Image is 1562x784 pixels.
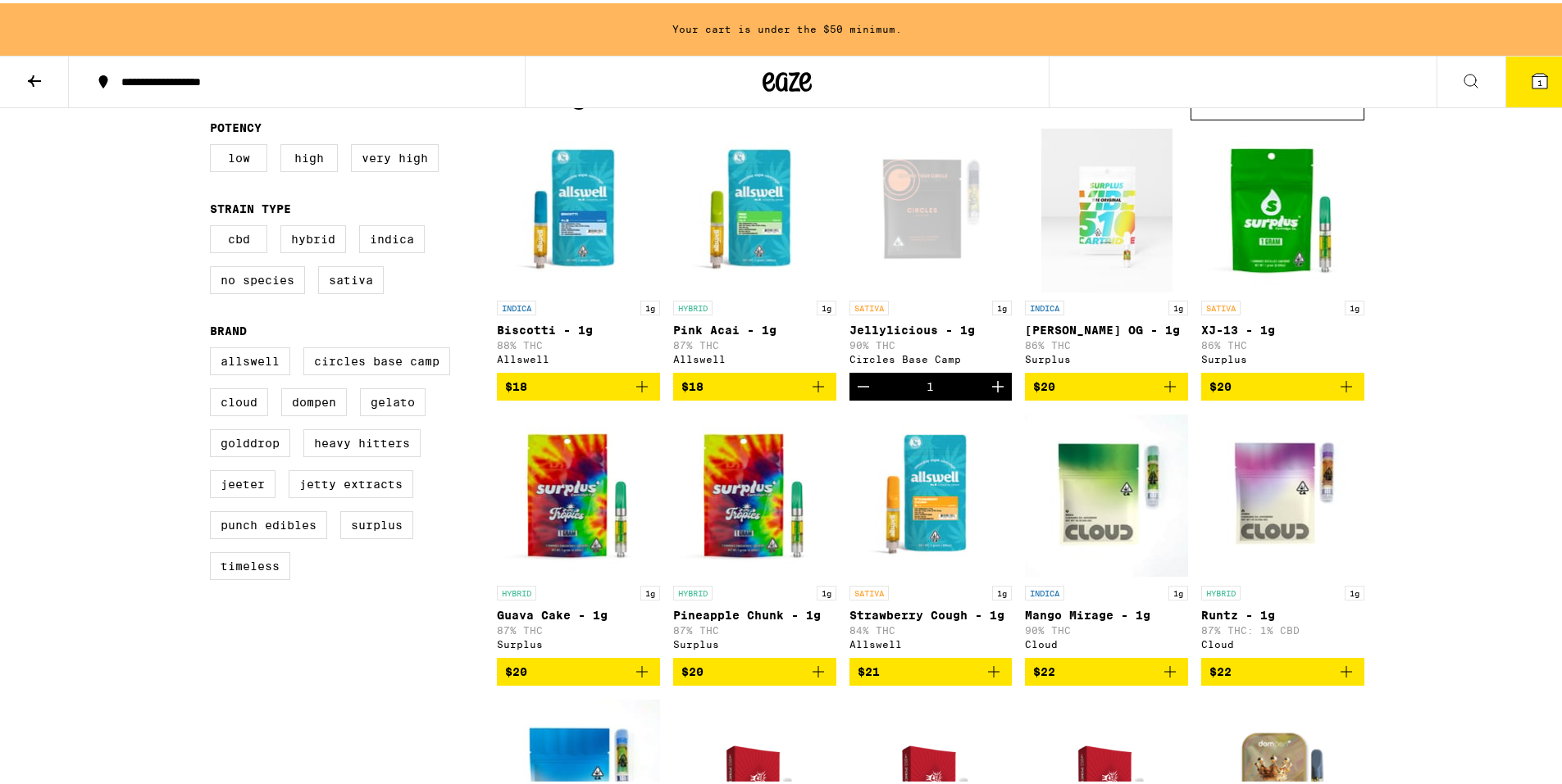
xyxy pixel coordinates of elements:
p: XJ-13 - 1g [1201,320,1364,333]
p: INDICA [497,297,536,312]
button: Increment [984,369,1012,397]
label: Jetty Extracts [289,467,413,495]
div: Circles Base Camp [849,351,1013,361]
img: Cloud - Runtz - 1g [1201,410,1364,574]
div: Surplus [1201,351,1364,361]
img: Allswell - Biscotti - 1g [497,125,660,289]
span: $21 [858,662,880,675]
button: Add to bag [1025,369,1188,397]
p: HYBRID [497,582,536,597]
p: HYBRID [1201,582,1241,597]
p: 1g [992,297,1012,312]
img: Cloud - Mango Mirage - 1g [1025,410,1188,574]
a: Open page for Strawberry Cough - 1g from Allswell [849,410,1013,655]
img: Surplus - XJ-13 - 1g [1201,125,1364,289]
label: High [280,141,338,169]
button: Decrement [849,369,877,397]
span: $20 [1033,377,1055,390]
p: Pineapple Chunk - 1g [673,605,836,619]
p: Pink Acai - 1g [673,320,836,333]
label: Circles Base Camp [303,344,450,372]
img: Surplus - Pineapple Chunk - 1g [673,410,836,574]
span: Hi. Need any help? [10,11,118,25]
p: SATIVA [849,297,889,312]
span: $18 [681,377,704,390]
label: Cloud [210,385,268,413]
p: 1g [1168,582,1188,597]
button: Add to bag [497,369,660,397]
span: $22 [1209,662,1232,675]
label: Heavy Hitters [303,426,421,454]
span: $22 [1033,662,1055,675]
label: Allswell [210,344,290,372]
a: Open page for Pink Acai - 1g from Allswell [673,125,836,369]
button: Add to bag [1201,655,1364,682]
a: Open page for Jellylicious - 1g from Circles Base Camp [849,125,1013,369]
div: Allswell [673,351,836,361]
img: Allswell - Strawberry Cough - 1g [849,410,1013,574]
p: 1g [640,582,660,597]
p: 86% THC [1025,337,1188,347]
div: Cloud [1201,636,1364,646]
a: Open page for Mango Mirage - 1g from Cloud [1025,410,1188,655]
p: INDICA [1025,582,1064,597]
img: Surplus - Guava Cake - 1g [497,410,660,574]
p: 87% THC [673,622,836,632]
p: 84% THC [849,622,1013,632]
p: 1g [817,582,836,597]
p: 88% THC [497,337,660,347]
p: Mango Mirage - 1g [1025,605,1188,619]
img: Allswell - Pink Acai - 1g [673,125,836,289]
button: Add to bag [849,655,1013,682]
p: 90% THC [849,337,1013,347]
p: 1g [640,297,660,312]
p: 1g [1168,297,1188,312]
button: Add to bag [673,655,836,682]
label: CBD [210,222,267,250]
p: 1g [992,582,1012,597]
p: Jellylicious - 1g [849,320,1013,333]
p: Biscotti - 1g [497,320,660,333]
a: Open page for XJ-13 - 1g from Surplus [1201,125,1364,369]
span: $20 [1209,377,1232,390]
legend: Potency [210,118,262,131]
button: Add to bag [1201,369,1364,397]
button: Add to bag [1025,655,1188,682]
div: Surplus [673,636,836,646]
span: 1 [1537,75,1542,84]
label: Hybrid [280,222,346,250]
label: Punch Edibles [210,508,327,536]
label: Low [210,141,267,169]
p: 86% THC [1201,337,1364,347]
span: $20 [681,662,704,675]
label: Jeeter [210,467,276,495]
img: Surplus - King Louie OG - 1g [1041,125,1173,289]
div: 1 [927,377,934,390]
a: Open page for Biscotti - 1g from Allswell [497,125,660,369]
div: Surplus [497,636,660,646]
p: 90% THC [1025,622,1188,632]
p: Guava Cake - 1g [497,605,660,619]
label: GoldDrop [210,426,290,454]
span: $18 [505,377,527,390]
p: INDICA [1025,297,1064,312]
p: Strawberry Cough - 1g [849,605,1013,619]
p: [PERSON_NAME] OG - 1g [1025,320,1188,333]
button: Add to bag [497,655,660,682]
label: Surplus [340,508,413,536]
legend: Brand [210,321,247,334]
div: Surplus [1025,351,1188,361]
span: $20 [505,662,527,675]
p: 1g [1345,582,1364,597]
label: Timeless [210,549,290,577]
label: Indica [359,222,425,250]
a: Open page for Runtz - 1g from Cloud [1201,410,1364,655]
label: No Species [210,263,305,291]
p: 1g [817,297,836,312]
p: Runtz - 1g [1201,605,1364,619]
p: 87% THC: 1% CBD [1201,622,1364,632]
a: Open page for King Louie OG - 1g from Surplus [1025,125,1188,369]
p: SATIVA [849,582,889,597]
p: HYBRID [673,582,713,597]
label: Gelato [360,385,426,413]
